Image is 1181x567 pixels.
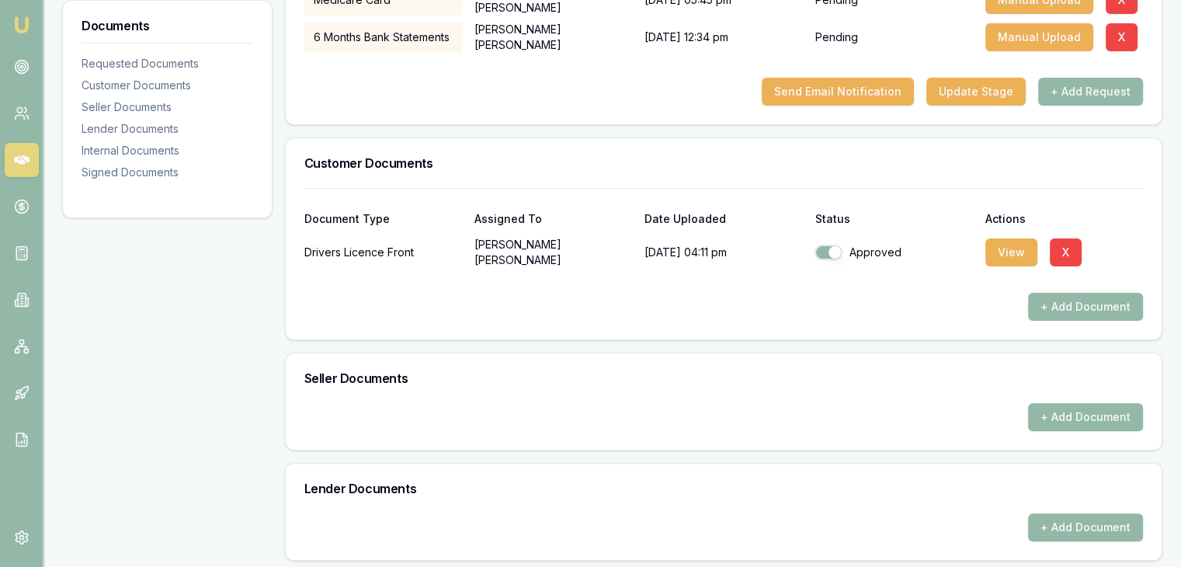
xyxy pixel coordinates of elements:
button: Manual Upload [985,23,1093,51]
button: + Add Document [1028,513,1143,541]
div: Drivers Licence Front [304,237,462,268]
div: Status [815,214,972,224]
div: Lender Documents [82,121,253,137]
button: Update Stage [926,78,1026,106]
button: + Add Request [1038,78,1143,106]
div: 6 Months Bank Statements [304,22,462,53]
button: Send Email Notification [762,78,914,106]
img: emu-icon-u.png [12,16,31,34]
h3: Customer Documents [304,157,1143,169]
h3: Seller Documents [304,372,1143,384]
div: [DATE] 12:34 pm [644,22,802,53]
div: Approved [815,245,972,260]
div: Date Uploaded [644,214,802,224]
h3: Documents [82,19,253,32]
div: Customer Documents [82,78,253,93]
div: Signed Documents [82,165,253,180]
button: + Add Document [1028,403,1143,431]
button: + Add Document [1028,293,1143,321]
div: Internal Documents [82,143,253,158]
button: View [985,238,1037,266]
div: Document Type [304,214,462,224]
p: [PERSON_NAME] [PERSON_NAME] [474,22,632,53]
div: Seller Documents [82,99,253,115]
button: X [1106,23,1138,51]
h3: Lender Documents [304,482,1143,495]
p: [PERSON_NAME] [PERSON_NAME] [474,237,632,268]
p: Pending [815,30,857,45]
div: Requested Documents [82,56,253,71]
p: [DATE] 04:11 pm [644,237,802,268]
div: Assigned To [474,214,632,224]
button: X [1050,238,1082,266]
div: Actions [985,214,1143,224]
